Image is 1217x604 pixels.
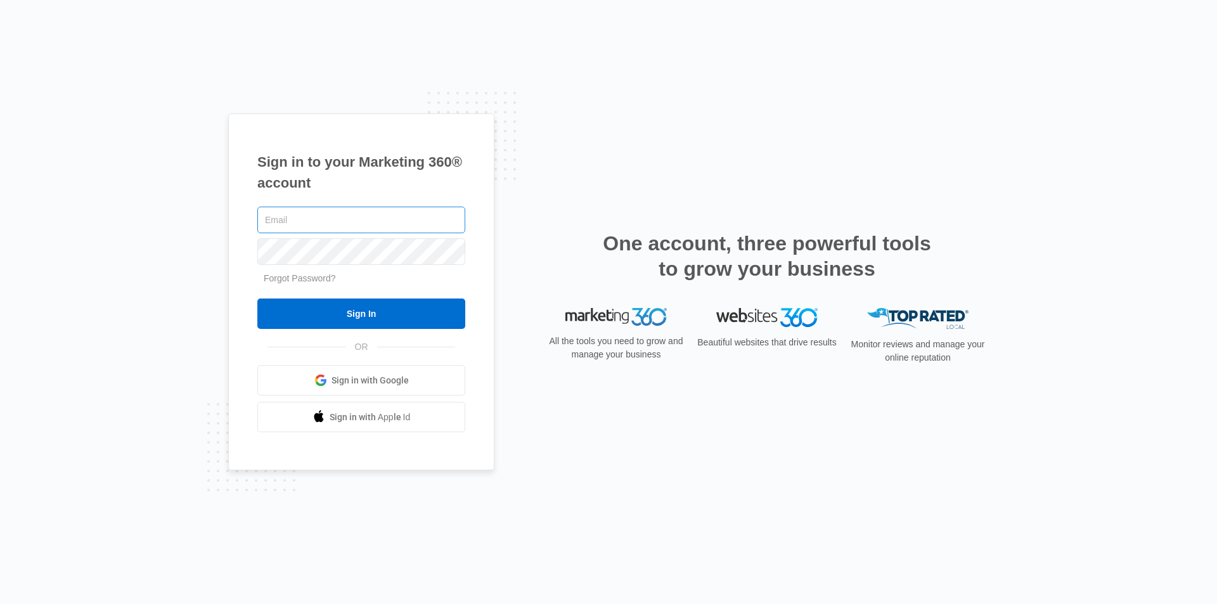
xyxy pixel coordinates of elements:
span: OR [346,340,377,354]
span: Sign in with Google [332,374,409,387]
a: Sign in with Apple Id [257,402,465,432]
input: Sign In [257,299,465,329]
h2: One account, three powerful tools to grow your business [599,231,935,281]
p: Monitor reviews and manage your online reputation [847,338,989,364]
input: Email [257,207,465,233]
h1: Sign in to your Marketing 360® account [257,151,465,193]
p: All the tools you need to grow and manage your business [545,335,687,361]
a: Forgot Password? [264,273,336,283]
p: Beautiful websites that drive results [696,336,838,349]
img: Top Rated Local [867,308,969,329]
span: Sign in with Apple Id [330,411,411,424]
a: Sign in with Google [257,365,465,395]
img: Websites 360 [716,308,818,326]
img: Marketing 360 [565,308,667,326]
